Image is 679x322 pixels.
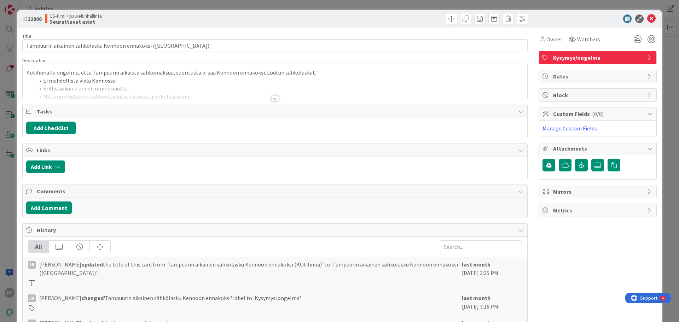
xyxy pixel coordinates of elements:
[28,15,42,22] b: 22806
[553,144,644,153] span: Attachments
[542,125,597,132] a: Manage Custom Fields
[26,201,72,214] button: Add Comment
[26,122,76,134] button: Add Checklist
[553,53,644,62] span: Kysymys/ongelma
[546,35,562,43] span: Owner
[50,19,102,24] b: Seurattavat asiat
[39,260,458,277] span: [PERSON_NAME] the title of this card from 'Tampuurin aikainen sähkölasku Kennoon ennakoksi (KOtil...
[462,294,522,311] div: [DATE] 3:16 PM
[35,77,524,85] li: Ei mahdollista vielä Kennossa
[553,206,644,215] span: Metrics
[462,294,491,301] b: last month
[553,187,644,196] span: Mirrors
[37,187,515,195] span: Comments
[22,57,47,64] span: Description
[440,240,522,253] input: Search...
[81,261,103,268] b: updated
[81,294,104,301] b: changed
[577,35,600,43] span: Watchers
[553,91,644,99] span: Block
[26,160,65,173] button: Add Link
[553,72,644,81] span: Dates
[28,294,36,302] div: AH
[39,294,301,302] span: [PERSON_NAME] 'Tampuurin aikainen sähkölasku Kennoon ennakoksi' label to 'Kysymys/ongelma'
[26,69,524,77] p: Kotilinnalla ongelma, että Tampuurin aikaista sähkömaksua, suoritusta ei saa Kennoon ennakoksi. L...
[50,13,102,19] span: CS-tiimi / palvelunhallinta
[22,33,31,39] label: Title
[37,226,515,234] span: History
[37,3,39,8] div: 4
[592,110,604,117] span: ( 0/0 )
[22,14,42,23] span: ID
[22,39,528,52] input: type card name here...
[553,110,644,118] span: Custom Fields
[37,146,515,154] span: Links
[462,261,491,268] b: last month
[15,1,32,10] span: Support
[28,261,36,269] div: AH
[28,241,49,253] div: All
[462,260,522,286] div: [DATE] 3:25 PM
[37,107,515,116] span: Tasks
